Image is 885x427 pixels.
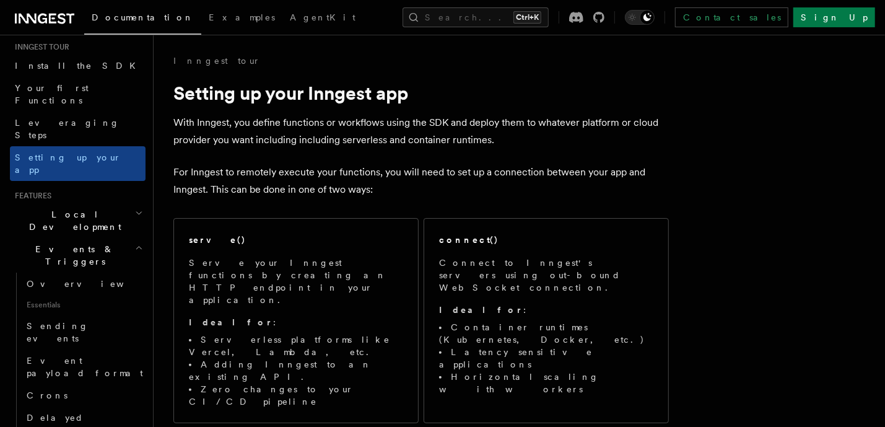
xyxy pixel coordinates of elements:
p: For Inngest to remotely execute your functions, you will need to set up a connection between your... [173,164,669,198]
span: AgentKit [290,12,355,22]
a: Sending events [22,315,146,350]
span: Crons [27,390,68,400]
h2: connect() [439,234,499,246]
kbd: Ctrl+K [513,11,541,24]
p: With Inngest, you define functions or workflows using the SDK and deploy them to whatever platfor... [173,114,669,149]
span: Overview [27,279,154,289]
h1: Setting up your Inngest app [173,82,669,104]
p: Connect to Inngest's servers using out-bound WebSocket connection. [439,257,653,294]
span: Examples [209,12,275,22]
span: Local Development [10,208,135,233]
a: Crons [22,384,146,407]
h2: serve() [189,234,246,246]
span: Leveraging Steps [15,118,120,140]
p: : [189,316,403,328]
span: Install the SDK [15,61,143,71]
a: Examples [201,4,282,33]
span: Setting up your app [15,152,121,175]
span: Your first Functions [15,83,89,105]
a: Contact sales [675,7,788,27]
a: Your first Functions [10,77,146,112]
li: Zero changes to your CI/CD pipeline [189,383,403,408]
a: Documentation [84,4,201,35]
a: Event payload format [22,350,146,384]
a: Leveraging Steps [10,112,146,146]
a: Setting up your app [10,146,146,181]
a: Inngest tour [173,55,260,67]
span: Sending events [27,321,89,343]
span: Events & Triggers [10,243,135,268]
a: connect()Connect to Inngest's servers using out-bound WebSocket connection.Ideal for:Container ru... [424,218,669,423]
li: Serverless platforms like Vercel, Lambda, etc. [189,333,403,358]
p: Serve your Inngest functions by creating an HTTP endpoint in your application. [189,257,403,306]
a: AgentKit [282,4,363,33]
span: Inngest tour [10,42,69,52]
strong: Ideal for [189,317,273,327]
a: Overview [22,273,146,295]
strong: Ideal for [439,305,523,315]
a: Install the SDK [10,55,146,77]
span: Essentials [22,295,146,315]
li: Latency sensitive applications [439,346,653,371]
span: Features [10,191,51,201]
button: Toggle dark mode [625,10,655,25]
button: Events & Triggers [10,238,146,273]
button: Local Development [10,203,146,238]
a: serve()Serve your Inngest functions by creating an HTTP endpoint in your application.Ideal for:Se... [173,218,419,423]
button: Search...Ctrl+K [403,7,549,27]
li: Container runtimes (Kubernetes, Docker, etc.) [439,321,653,346]
p: : [439,304,653,316]
li: Adding Inngest to an existing API. [189,358,403,383]
li: Horizontal scaling with workers [439,371,653,395]
span: Event payload format [27,356,143,378]
span: Documentation [92,12,194,22]
a: Sign Up [793,7,875,27]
